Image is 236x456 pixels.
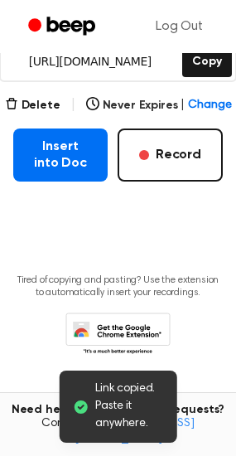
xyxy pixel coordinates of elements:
span: | [181,97,185,114]
span: Change [188,97,231,114]
span: Link copied. Paste it anywhere. [95,381,164,433]
button: Delete [5,97,60,114]
a: Log Out [139,7,219,46]
p: Tired of copying and pasting? Use the extension to automatically insert your recordings. [13,274,223,299]
span: Contact us [10,417,226,446]
a: [EMAIL_ADDRESS][DOMAIN_NAME] [75,418,195,444]
span: | [70,95,76,115]
button: Record [118,129,223,182]
a: Beep [17,11,110,43]
button: Insert into Doc [13,129,108,182]
button: Never Expires|Change [86,97,232,114]
button: Copy [182,46,231,77]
